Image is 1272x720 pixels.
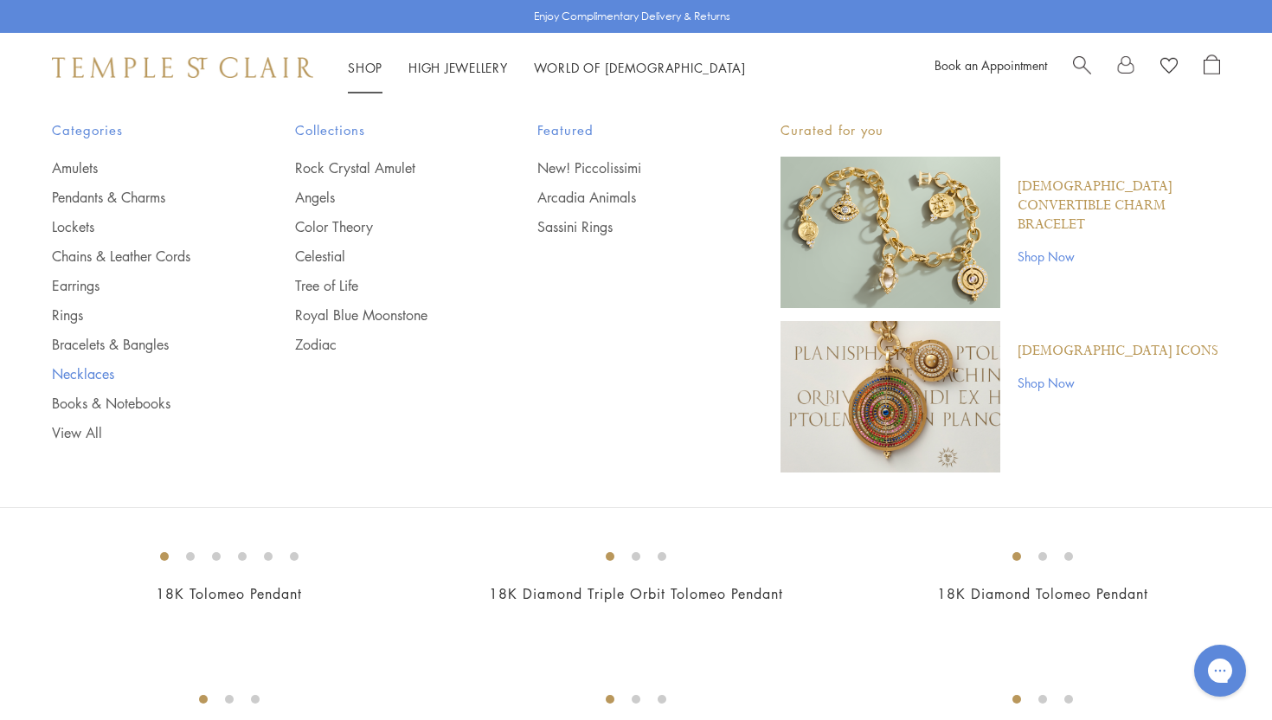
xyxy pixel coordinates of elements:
[295,188,469,207] a: Angels
[52,276,226,295] a: Earrings
[935,56,1047,74] a: Book an Appointment
[781,119,1220,141] p: Curated for you
[537,158,711,177] a: New! Piccolissimi
[1018,247,1220,266] a: Shop Now
[534,59,746,76] a: World of [DEMOGRAPHIC_DATA]World of [DEMOGRAPHIC_DATA]
[1160,55,1178,80] a: View Wishlist
[937,584,1148,603] a: 18K Diamond Tolomeo Pendant
[52,217,226,236] a: Lockets
[537,119,711,141] span: Featured
[1018,373,1218,392] a: Shop Now
[295,276,469,295] a: Tree of Life
[1204,55,1220,80] a: Open Shopping Bag
[52,335,226,354] a: Bracelets & Bangles
[52,394,226,413] a: Books & Notebooks
[348,59,382,76] a: ShopShop
[52,188,226,207] a: Pendants & Charms
[1185,639,1255,703] iframe: Gorgias live chat messenger
[52,158,226,177] a: Amulets
[52,247,226,266] a: Chains & Leather Cords
[295,217,469,236] a: Color Theory
[489,584,783,603] a: 18K Diamond Triple Orbit Tolomeo Pendant
[52,423,226,442] a: View All
[537,188,711,207] a: Arcadia Animals
[295,305,469,325] a: Royal Blue Moonstone
[295,335,469,354] a: Zodiac
[295,158,469,177] a: Rock Crystal Amulet
[156,584,302,603] a: 18K Tolomeo Pendant
[1018,177,1220,235] a: [DEMOGRAPHIC_DATA] Convertible Charm Bracelet
[52,119,226,141] span: Categories
[534,8,730,25] p: Enjoy Complimentary Delivery & Returns
[1073,55,1091,80] a: Search
[348,57,746,79] nav: Main navigation
[537,217,711,236] a: Sassini Rings
[52,364,226,383] a: Necklaces
[1018,342,1218,361] a: [DEMOGRAPHIC_DATA] Icons
[408,59,508,76] a: High JewelleryHigh Jewellery
[52,57,313,78] img: Temple St. Clair
[52,305,226,325] a: Rings
[295,247,469,266] a: Celestial
[295,119,469,141] span: Collections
